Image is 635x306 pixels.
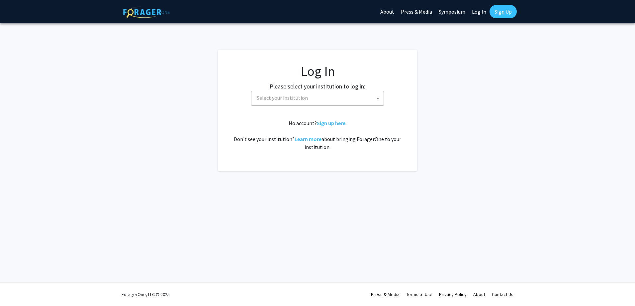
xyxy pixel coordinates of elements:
[490,5,517,18] a: Sign Up
[254,91,384,105] span: Select your institution
[295,136,321,142] a: Learn more about bringing ForagerOne to your institution
[5,276,28,301] iframe: Chat
[317,120,345,126] a: Sign up here
[473,291,485,297] a: About
[406,291,432,297] a: Terms of Use
[371,291,400,297] a: Press & Media
[122,283,170,306] div: ForagerOne, LLC © 2025
[231,63,404,79] h1: Log In
[123,6,170,18] img: ForagerOne Logo
[270,82,365,91] label: Please select your institution to log in:
[251,91,384,106] span: Select your institution
[257,94,308,101] span: Select your institution
[231,119,404,151] div: No account? . Don't see your institution? about bringing ForagerOne to your institution.
[439,291,467,297] a: Privacy Policy
[492,291,513,297] a: Contact Us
